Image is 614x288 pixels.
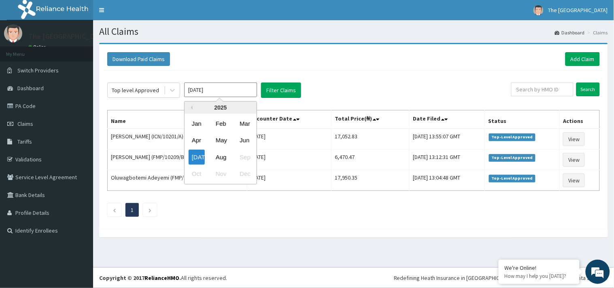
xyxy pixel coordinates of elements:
[17,120,33,127] span: Claims
[410,170,485,191] td: [DATE] 13:04:48 GMT
[560,110,600,129] th: Actions
[189,116,205,131] div: Choose January 2025
[99,26,608,37] h1: All Claims
[144,274,179,282] a: RelianceHMO
[184,83,257,97] input: Select Month and Year
[107,52,170,66] button: Download Paid Claims
[548,6,608,14] span: The [GEOGRAPHIC_DATA]
[261,83,301,98] button: Filter Claims
[489,154,535,161] span: Top-Level Approved
[511,83,574,96] input: Search by HMO ID
[563,132,585,146] a: View
[212,116,229,131] div: Choose February 2025
[331,150,410,170] td: 6,470.47
[108,150,247,170] td: [PERSON_NAME] (FMP/10209/B)
[189,133,205,148] div: Choose April 2025
[185,115,257,182] div: month 2025-07
[17,138,32,145] span: Tariffs
[489,133,535,141] span: Top-Level Approved
[108,170,247,191] td: Oluwagbotemi Adeyemi (FMP/10206/B)
[410,150,485,170] td: [DATE] 13:12:31 GMT
[4,24,22,42] img: User Image
[113,206,116,214] a: Previous page
[485,110,560,129] th: Status
[489,175,535,182] span: Top-Level Approved
[47,90,112,172] span: We're online!
[133,4,152,23] div: Minimize live chat window
[93,267,614,288] footer: All rights reserved.
[533,5,544,15] img: User Image
[112,86,159,94] div: Top level Approved
[189,106,193,110] button: Previous Year
[505,264,574,271] div: We're Online!
[108,129,247,150] td: [PERSON_NAME] (ICN/10201/A)
[212,150,229,165] div: Choose August 2025
[331,129,410,150] td: 17,052.83
[108,110,247,129] th: Name
[131,206,134,214] a: Page 1 is your current page
[189,150,205,165] div: Choose July 2025
[28,44,48,50] a: Online
[15,40,33,61] img: d_794563401_company_1708531726252_794563401
[410,129,485,150] td: [DATE] 13:55:07 GMT
[394,274,608,282] div: Redefining Heath Insurance in [GEOGRAPHIC_DATA] using Telemedicine and Data Science!
[563,153,585,167] a: View
[586,29,608,36] li: Claims
[505,273,574,280] p: How may I help you today?
[4,197,154,226] textarea: Type your message and hit 'Enter'
[17,85,44,92] span: Dashboard
[331,110,410,129] th: Total Price(₦)
[331,170,410,191] td: 17,950.35
[565,52,600,66] a: Add Claim
[185,102,257,114] div: 2025
[410,110,485,129] th: Date Filed
[236,116,253,131] div: Choose March 2025
[555,29,585,36] a: Dashboard
[236,133,253,148] div: Choose June 2025
[148,206,152,214] a: Next page
[212,133,229,148] div: Choose May 2025
[42,45,136,56] div: Chat with us now
[576,83,600,96] input: Search
[563,174,585,187] a: View
[17,67,59,74] span: Switch Providers
[28,33,109,40] p: The [GEOGRAPHIC_DATA]
[99,274,181,282] strong: Copyright © 2017 .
